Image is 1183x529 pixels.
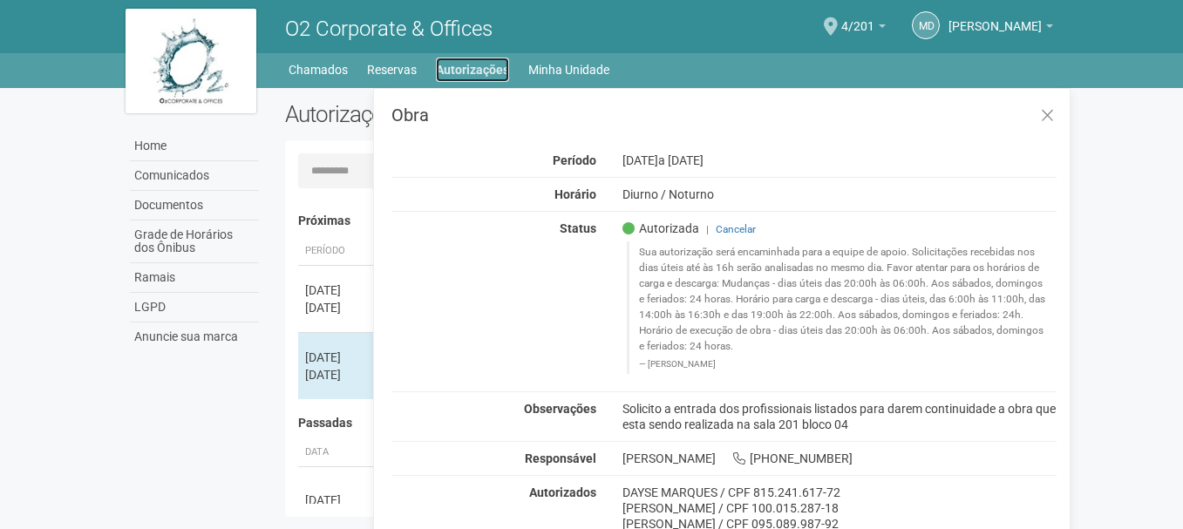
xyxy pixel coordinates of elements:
a: Documentos [130,191,259,220]
a: 4/201 [841,22,886,36]
a: Home [130,132,259,161]
h3: Obra [391,106,1057,124]
div: [DATE] [609,153,1071,168]
span: a [DATE] [658,153,704,167]
a: LGPD [130,293,259,322]
span: Autorizada [622,220,699,236]
div: [PERSON_NAME] / CPF 100.015.287-18 [622,500,1057,516]
img: logo.jpg [126,9,256,113]
a: Autorizações [436,58,509,82]
div: Diurno / Noturno [609,187,1071,202]
a: Md [912,11,940,39]
div: [DATE] [305,492,370,509]
h2: Autorizações [285,101,658,127]
div: [DATE] [305,366,370,383]
blockquote: Sua autorização será encaminhada para a equipe de apoio. Solicitações recebidas nos dias úteis at... [627,241,1057,373]
strong: Horário [554,187,596,201]
span: 4/201 [841,3,874,33]
a: Reservas [367,58,417,82]
th: Período [298,237,377,266]
a: [PERSON_NAME] [948,22,1053,36]
a: Chamados [289,58,348,82]
div: Solicito a entrada dos profissionais listados para darem continuidade a obra que esta sendo reali... [609,401,1071,432]
a: Comunicados [130,161,259,191]
span: Marcelo de Andrade Ferreira [948,3,1042,33]
div: [DATE] [305,299,370,316]
a: Ramais [130,263,259,293]
h4: Próximas [298,214,1045,227]
h4: Passadas [298,417,1045,430]
strong: Status [560,221,596,235]
div: [DATE] [305,349,370,366]
th: Data [298,438,377,467]
strong: Observações [524,402,596,416]
strong: Autorizados [529,485,596,499]
div: [PERSON_NAME] [PHONE_NUMBER] [609,451,1071,466]
a: Cancelar [716,223,756,235]
a: Minha Unidade [528,58,609,82]
a: Anuncie sua marca [130,322,259,351]
strong: Período [553,153,596,167]
span: O2 Corporate & Offices [285,17,493,41]
div: DAYSE MARQUES / CPF 815.241.617-72 [622,485,1057,500]
div: [DATE] [305,281,370,299]
strong: Responsável [525,451,596,465]
a: Grade de Horários dos Ônibus [130,220,259,263]
span: | [706,223,709,235]
footer: [PERSON_NAME] [639,358,1048,370]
